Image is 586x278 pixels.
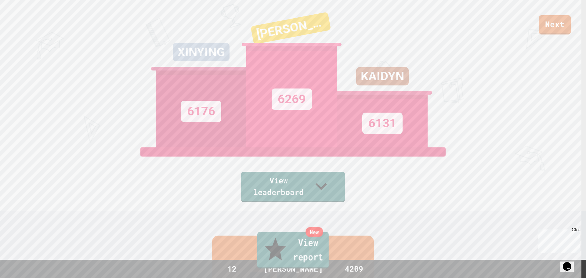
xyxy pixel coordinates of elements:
div: XINYING [173,43,230,61]
a: View leaderboard [241,172,345,202]
a: View report [257,232,329,269]
div: 6269 [272,88,312,110]
div: KAIDYN [356,67,409,85]
a: Next [539,15,571,34]
div: Chat with us now!Close [2,2,42,39]
div: [PERSON_NAME] [251,12,331,45]
iframe: chat widget [560,254,580,272]
div: 6131 [362,113,403,134]
div: New [306,227,323,237]
div: 6176 [181,101,221,122]
iframe: chat widget [535,227,580,253]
